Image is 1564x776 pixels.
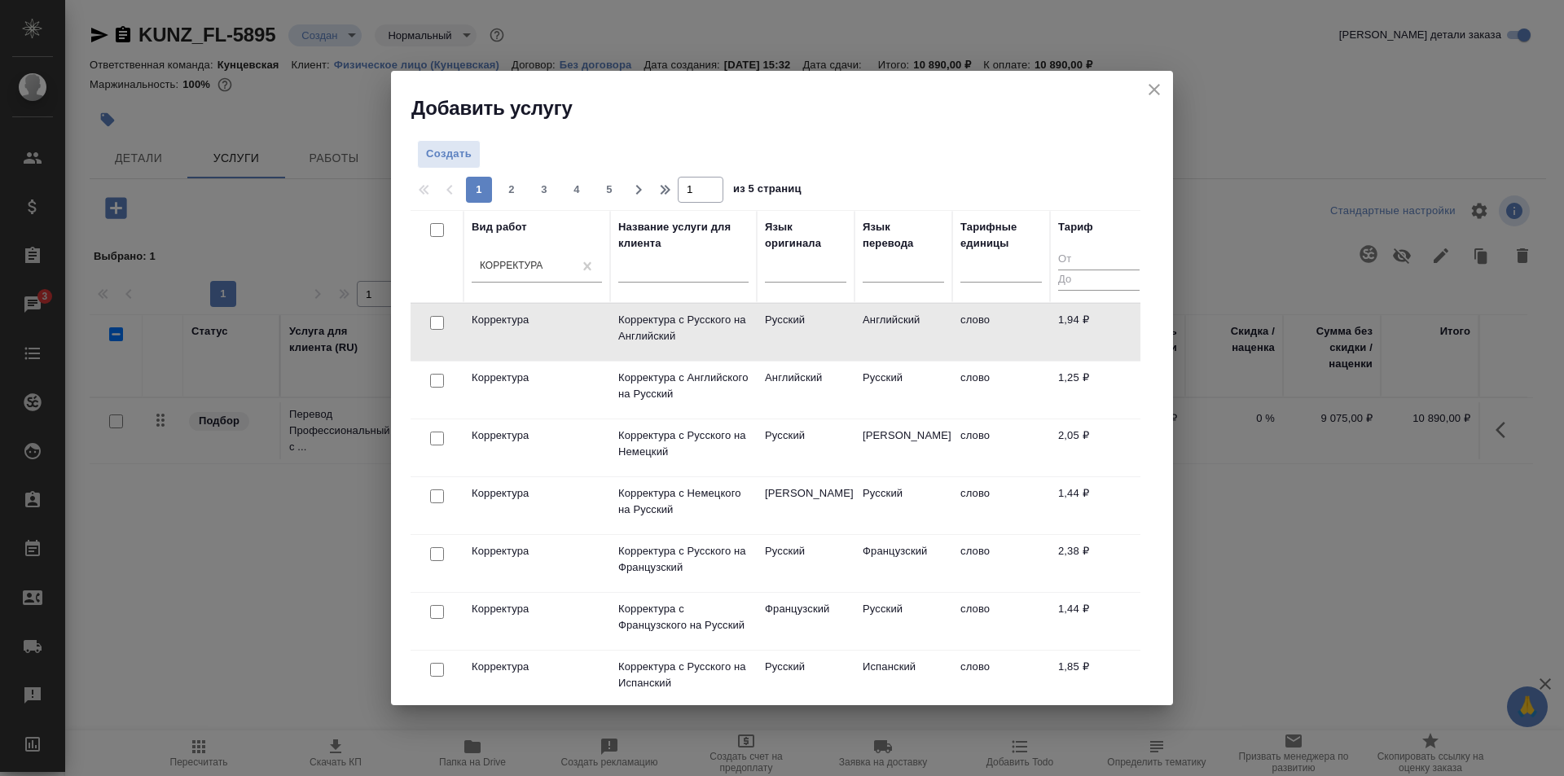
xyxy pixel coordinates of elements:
span: из 5 страниц [733,179,802,203]
td: 1,44 ₽ [1050,477,1148,534]
button: close [1142,77,1166,102]
td: 2,38 ₽ [1050,535,1148,592]
td: Французский [757,593,854,650]
p: Корректура [472,427,602,444]
p: Корректура с Немецкого на Русский [618,485,749,518]
span: 4 [564,182,590,198]
div: Язык оригинала [765,219,846,252]
input: До [1058,270,1140,290]
div: Название услуги для клиента [618,219,749,252]
p: Корректура [472,543,602,559]
span: Создать [426,145,472,164]
p: Корректура с Английского на Русский [618,370,749,402]
span: 5 [596,182,622,198]
button: 4 [564,177,590,203]
td: слово [952,362,1050,419]
button: 2 [499,177,525,203]
input: От [1058,250,1140,270]
p: Корректура с Русского на Немецкий [618,427,749,460]
p: Корректура с Русского на Испанский [618,659,749,691]
p: Корректура с Русского на Английский [618,312,749,344]
td: 2,05 ₽ [1050,419,1148,476]
td: слово [952,651,1050,708]
td: слово [952,477,1050,534]
td: слово [952,535,1050,592]
div: Корректура [480,260,543,274]
td: Английский [757,362,854,419]
td: слово [952,593,1050,650]
td: Русский [854,477,952,534]
td: Русский [757,535,854,592]
h2: Добавить услугу [411,95,1173,121]
td: 1,25 ₽ [1050,362,1148,419]
button: 5 [596,177,622,203]
p: Корректура с Русского на Французский [618,543,749,576]
td: 1,94 ₽ [1050,304,1148,361]
div: Вид работ [472,219,527,235]
p: Корректура с Французского на Русский [618,601,749,634]
td: слово [952,419,1050,476]
div: Тарифные единицы [960,219,1042,252]
td: 1,85 ₽ [1050,651,1148,708]
p: Корректура [472,312,602,328]
div: Тариф [1058,219,1093,235]
p: Корректура [472,485,602,502]
td: Русский [757,651,854,708]
button: 3 [531,177,557,203]
td: 1,44 ₽ [1050,593,1148,650]
p: Корректура [472,659,602,675]
td: Русский [854,593,952,650]
td: Русский [757,419,854,476]
button: Создать [417,140,481,169]
td: Русский [854,362,952,419]
td: [PERSON_NAME] [757,477,854,534]
td: Испанский [854,651,952,708]
td: Русский [757,304,854,361]
p: Корректура [472,370,602,386]
div: Язык перевода [863,219,944,252]
td: Французский [854,535,952,592]
span: 3 [531,182,557,198]
span: 2 [499,182,525,198]
td: [PERSON_NAME] [854,419,952,476]
p: Корректура [472,601,602,617]
td: Английский [854,304,952,361]
td: слово [952,304,1050,361]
